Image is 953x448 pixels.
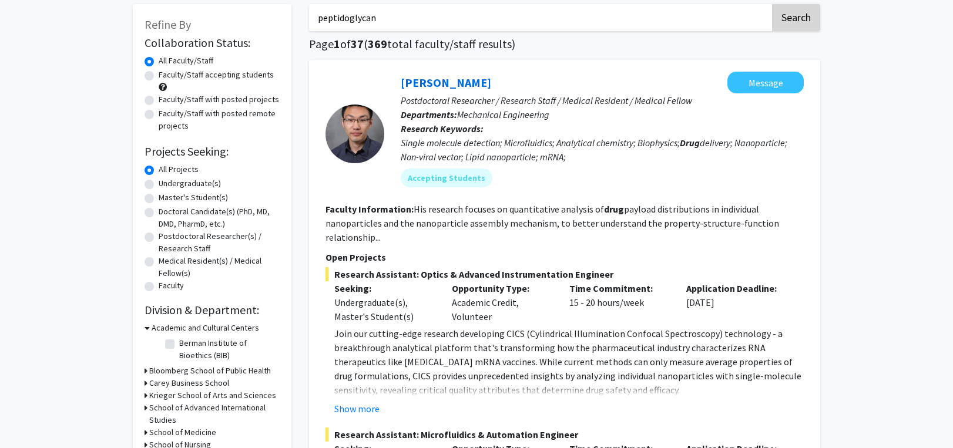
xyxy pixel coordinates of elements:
h3: School of Advanced International Studies [149,402,280,426]
b: drug [604,203,624,215]
p: Join our cutting-edge research developing CICS (Cylindrical Illumination Confocal Spectroscopy) t... [334,326,804,397]
button: Show more [334,402,380,416]
label: Faculty/Staff with posted projects [159,93,279,106]
b: Research Keywords: [401,123,484,134]
label: Postdoctoral Researcher(s) / Research Staff [159,230,280,255]
span: Mechanical Engineering [457,109,549,120]
b: Drug [680,137,700,149]
fg-read-more: His research focuses on quantitative analysis of payload distributions in individual nanoparticle... [326,203,779,243]
h3: Krieger School of Arts and Sciences [149,389,276,402]
p: Opportunity Type: [452,281,552,295]
h3: Carey Business School [149,377,229,389]
p: Seeking: [334,281,434,295]
label: Faculty/Staff with posted remote projects [159,107,280,132]
label: All Faculty/Staff [159,55,213,67]
h3: Academic and Cultural Centers [152,322,259,334]
span: 37 [351,36,364,51]
label: Undergraduate(s) [159,177,221,190]
label: Faculty/Staff accepting students [159,69,274,81]
p: Application Deadline: [686,281,786,295]
label: Faculty [159,279,184,292]
input: Search Keywords [309,4,770,31]
div: Undergraduate(s), Master's Student(s) [334,295,434,324]
h2: Collaboration Status: [145,36,280,50]
span: Research Assistant: Optics & Advanced Instrumentation Engineer [326,267,804,281]
label: Berman Institute of Bioethics (BIB) [179,337,277,362]
h3: Bloomberg School of Public Health [149,365,271,377]
button: Message Sixuan Li [727,72,804,93]
div: 15 - 20 hours/week [561,281,678,324]
iframe: Chat [9,395,50,439]
span: 369 [368,36,387,51]
label: All Projects [159,163,199,176]
h2: Division & Department: [145,303,280,317]
span: 1 [334,36,340,51]
h3: School of Medicine [149,426,216,439]
div: [DATE] [677,281,795,324]
h2: Projects Seeking: [145,144,280,159]
button: Search [772,4,820,31]
h1: Page of ( total faculty/staff results) [309,37,820,51]
span: Research Assistant: Microfluidics & Automation Engineer [326,427,804,442]
label: Master's Student(s) [159,191,228,204]
label: Medical Resident(s) / Medical Fellow(s) [159,255,280,279]
span: Refine By [145,17,191,32]
p: Time Commitment: [569,281,669,295]
label: Doctoral Candidate(s) (PhD, MD, DMD, PharmD, etc.) [159,206,280,230]
div: Single molecule detection; Microfluidics; Analytical chemistry; Biophysics; delivery; Nanoparticl... [401,136,804,164]
a: [PERSON_NAME] [401,75,491,90]
div: Academic Credit, Volunteer [443,281,561,324]
b: Faculty Information: [326,203,414,215]
mat-chip: Accepting Students [401,169,492,187]
p: Postdoctoral Researcher / Research Staff / Medical Resident / Medical Fellow [401,93,804,107]
b: Departments: [401,109,457,120]
p: Open Projects [326,250,804,264]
